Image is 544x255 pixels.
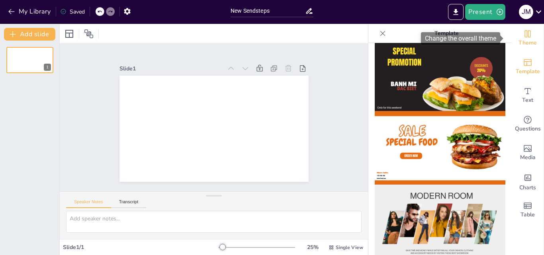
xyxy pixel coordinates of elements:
div: Layout [63,27,76,40]
div: 1 [6,47,53,73]
span: Media [520,153,536,162]
span: Single View [336,244,363,251]
div: Change the overall theme [512,24,544,53]
span: Theme [519,39,537,47]
div: Saved [60,8,85,16]
span: Position [84,29,94,39]
div: Add ready made slides [512,53,544,81]
div: Add charts and graphs [512,167,544,196]
div: j m [519,5,533,19]
button: My Library [6,5,54,18]
input: Insert title [231,5,305,17]
span: Questions [515,125,541,133]
p: Template [389,24,504,43]
div: 1 [44,64,51,71]
button: Add slide [4,28,55,41]
button: Present [465,4,505,20]
button: j m [519,4,533,20]
div: Slide 1 [125,55,228,73]
div: Get real-time input from your audience [512,110,544,138]
span: Text [522,96,533,105]
span: Table [521,210,535,219]
img: thumb-2.png [375,111,505,185]
span: Charts [519,183,536,192]
div: Add text boxes [512,81,544,110]
div: Change the overall theme [421,32,500,45]
button: Transcript [111,199,147,208]
div: Slide 1 / 1 [63,243,219,251]
button: Export to PowerPoint [448,4,464,20]
span: Template [516,67,540,76]
div: 25 % [303,243,322,251]
img: thumb-1.png [375,37,505,111]
button: Speaker Notes [66,199,111,208]
div: Add images, graphics, shapes or video [512,138,544,167]
div: Add a table [512,196,544,224]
